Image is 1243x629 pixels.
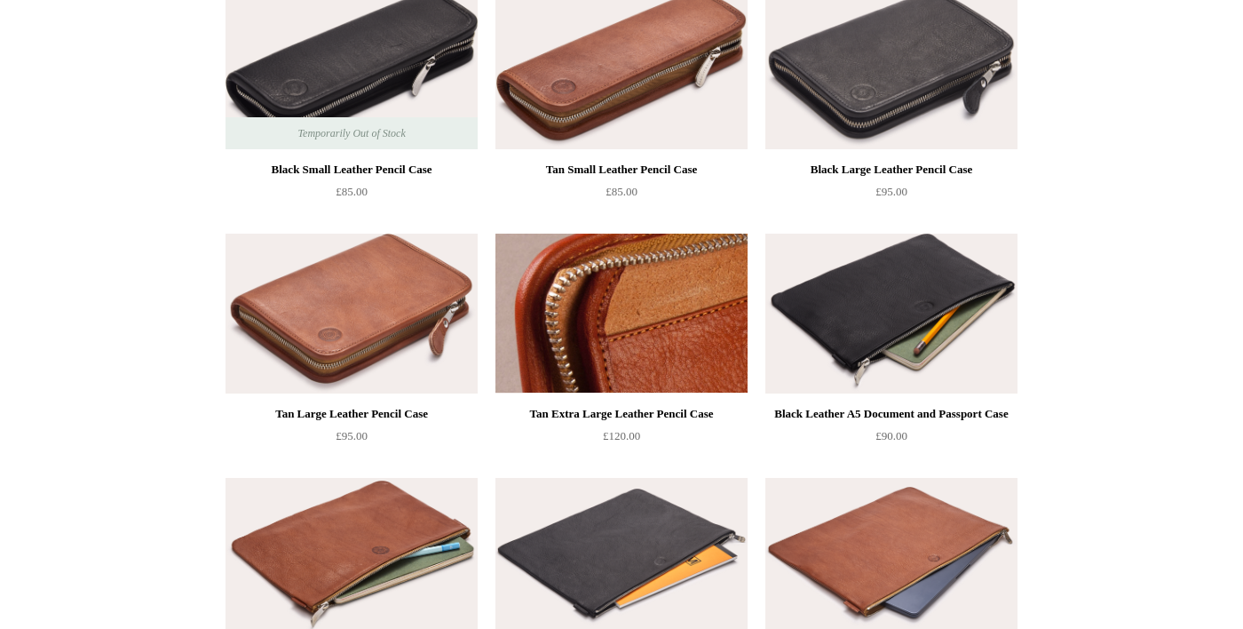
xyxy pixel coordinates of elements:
a: Black Leather A5 Document and Passport Case £90.00 [765,403,1017,476]
div: Tan Large Leather Pencil Case [230,403,473,425]
span: £90.00 [875,429,907,442]
img: Tan Large Leather Pencil Case [226,234,478,394]
img: Tan Extra Large Leather Pencil Case [495,234,748,394]
span: £120.00 [603,429,640,442]
a: Black Large Leather Pencil Case £95.00 [765,159,1017,232]
a: Tan Large Leather Pencil Case £95.00 [226,403,478,476]
span: £95.00 [875,185,907,198]
img: Black Leather A5 Document and Passport Case [765,234,1017,394]
div: Black Small Leather Pencil Case [230,159,473,180]
a: Tan Extra Large Leather Pencil Case Tan Extra Large Leather Pencil Case [495,234,748,394]
span: £95.00 [336,429,368,442]
span: £85.00 [336,185,368,198]
div: Black Large Leather Pencil Case [770,159,1013,180]
a: Tan Extra Large Leather Pencil Case £120.00 [495,403,748,476]
div: Tan Small Leather Pencil Case [500,159,743,180]
span: Temporarily Out of Stock [280,117,423,149]
div: Black Leather A5 Document and Passport Case [770,403,1013,425]
div: Tan Extra Large Leather Pencil Case [500,403,743,425]
a: Black Small Leather Pencil Case £85.00 [226,159,478,232]
a: Tan Small Leather Pencil Case £85.00 [495,159,748,232]
a: Tan Large Leather Pencil Case Tan Large Leather Pencil Case [226,234,478,394]
a: Black Leather A5 Document and Passport Case Black Leather A5 Document and Passport Case [765,234,1017,394]
span: £85.00 [606,185,637,198]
